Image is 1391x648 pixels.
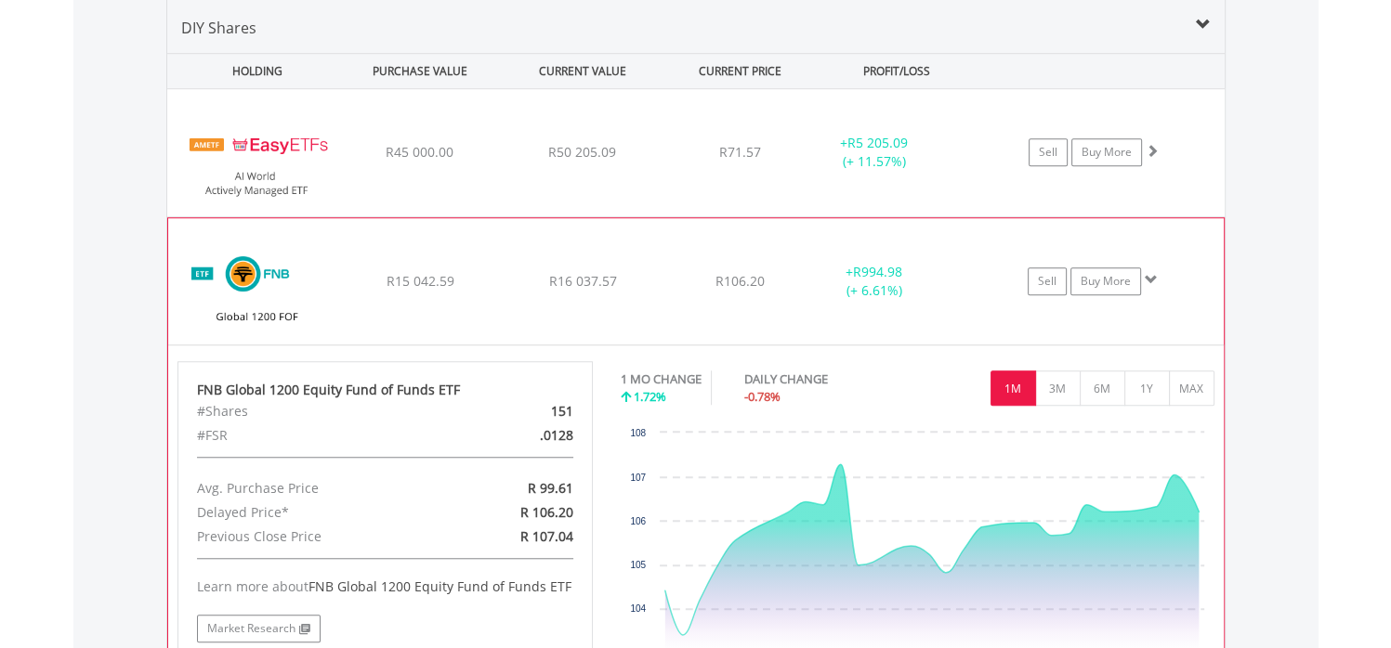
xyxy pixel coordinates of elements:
img: EQU.ZA.FNBEQF.png [177,241,337,340]
a: Market Research [197,615,321,642]
span: R16 037.57 [548,272,616,290]
div: FNB Global 1200 Equity Fund of Funds ETF [197,381,574,399]
button: 1Y [1124,370,1170,406]
div: PROFIT/LOSS [818,54,977,88]
span: R45 000.00 [386,143,453,161]
div: HOLDING [168,54,337,88]
text: 105 [630,560,646,570]
button: 1M [991,370,1036,406]
div: 151 [453,399,587,423]
span: R 99.61 [528,479,573,497]
div: .0128 [453,423,587,447]
span: R 106.20 [520,503,573,521]
div: CURRENT VALUE [504,54,663,88]
span: R71.57 [719,143,761,161]
a: Buy More [1071,138,1142,166]
span: FNB Global 1200 Equity Fund of Funds ETF [308,577,571,595]
div: 1 MO CHANGE [621,370,702,388]
div: + (+ 6.61%) [804,263,943,300]
span: R5 205.09 [847,134,908,151]
a: Sell [1029,138,1068,166]
div: Learn more about [197,577,574,596]
div: PURCHASE VALUE [341,54,500,88]
a: Buy More [1070,267,1141,295]
button: 6M [1080,370,1125,406]
span: R50 205.09 [548,143,616,161]
span: R994.98 [853,263,902,280]
button: MAX [1169,370,1214,406]
div: Avg. Purchase Price [183,476,453,500]
div: CURRENT PRICE [665,54,813,88]
img: EQU.ZA.EASYAI.png [177,112,336,212]
text: 108 [630,428,646,438]
span: R 107.04 [520,527,573,545]
span: R15 042.59 [386,272,453,290]
a: Sell [1028,267,1067,295]
span: -0.78% [744,388,781,405]
div: Delayed Price* [183,500,453,525]
text: 104 [630,603,646,614]
div: Previous Close Price [183,525,453,549]
div: + (+ 11.57%) [805,134,945,171]
button: 3M [1035,370,1081,406]
div: DAILY CHANGE [744,370,893,388]
span: R106.20 [715,272,765,290]
div: #FSR [183,423,453,447]
text: 107 [630,473,646,483]
div: #Shares [183,399,453,423]
span: 1.72% [634,388,666,405]
text: 106 [630,516,646,526]
span: DIY Shares [181,18,256,38]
